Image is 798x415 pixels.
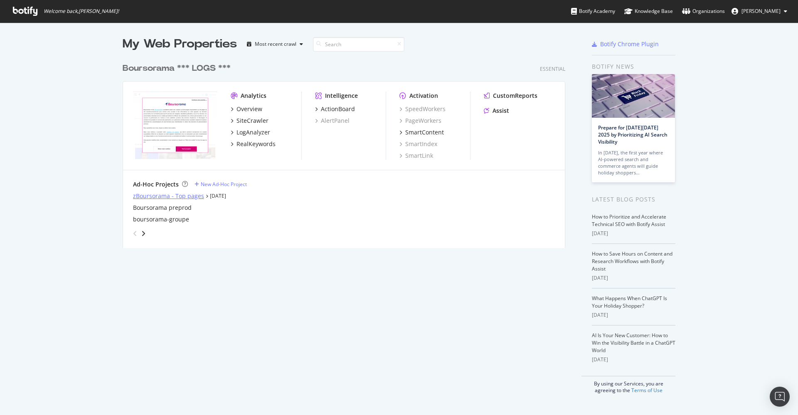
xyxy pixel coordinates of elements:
div: RealKeywords [236,140,276,148]
div: Intelligence [325,92,358,100]
div: By using our Services, you are agreeing to the [581,376,675,394]
a: Terms of Use [631,387,663,394]
a: Overview [231,105,262,113]
div: Overview [236,105,262,113]
div: SiteCrawler [236,117,268,125]
a: How to Prioritize and Accelerate Technical SEO with Botify Assist [592,213,666,228]
div: Botify Academy [571,7,615,15]
div: Activation [409,92,438,100]
div: My Web Properties [123,36,237,52]
a: SpeedWorkers [399,105,446,113]
div: SmartContent [405,128,444,137]
img: Prepare for Black Friday 2025 by Prioritizing AI Search Visibility [592,74,675,118]
div: LogAnalyzer [236,128,270,137]
a: SmartIndex [399,140,437,148]
div: Botify news [592,62,675,71]
div: ActionBoard [321,105,355,113]
div: angle-left [130,227,140,240]
a: Botify Chrome Plugin [592,40,659,48]
a: LogAnalyzer [231,128,270,137]
div: grid [123,52,572,248]
a: zBoursorama - Top pages [133,192,204,200]
div: Latest Blog Posts [592,195,675,204]
div: [DATE] [592,356,675,363]
div: In [DATE], the first year where AI-powered search and commerce agents will guide holiday shoppers… [598,149,669,176]
a: AI Is Your New Customer: How to Win the Visibility Battle in a ChatGPT World [592,332,675,354]
button: Most recent crawl [244,37,306,51]
div: New Ad-Hoc Project [201,181,247,188]
a: [DATE] [210,192,226,199]
span: Emmanuelle Cariou [741,7,781,15]
a: SiteCrawler [231,117,268,125]
a: Assist [484,107,509,115]
div: Botify Chrome Plugin [600,40,659,48]
div: Knowledge Base [624,7,673,15]
a: RealKeywords [231,140,276,148]
div: Organizations [682,7,725,15]
a: ActionBoard [315,105,355,113]
a: What Happens When ChatGPT Is Your Holiday Shopper? [592,295,667,309]
a: Prepare for [DATE][DATE] 2025 by Prioritizing AI Search Visibility [598,124,667,145]
div: Open Intercom Messenger [770,387,790,407]
div: [DATE] [592,311,675,319]
a: CustomReports [484,92,537,100]
a: SmartLink [399,152,433,160]
div: Essential [540,65,565,72]
div: Most recent crawl [255,42,296,47]
button: [PERSON_NAME] [725,5,794,18]
div: [DATE] [592,274,675,282]
a: SmartContent [399,128,444,137]
img: boursorama.com [133,92,217,159]
a: Boursorama preprod [133,204,192,212]
span: Welcome back, [PERSON_NAME] ! [44,8,119,15]
div: [DATE] [592,230,675,237]
div: Analytics [241,92,266,100]
div: angle-right [140,229,146,238]
a: boursorama-groupe [133,215,189,224]
a: New Ad-Hoc Project [195,181,247,188]
a: PageWorkers [399,117,441,125]
a: How to Save Hours on Content and Research Workflows with Botify Assist [592,250,672,272]
a: AlertPanel [315,117,350,125]
div: Ad-Hoc Projects [133,180,179,189]
div: Assist [493,107,509,115]
input: Search [313,37,404,52]
div: CustomReports [493,92,537,100]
